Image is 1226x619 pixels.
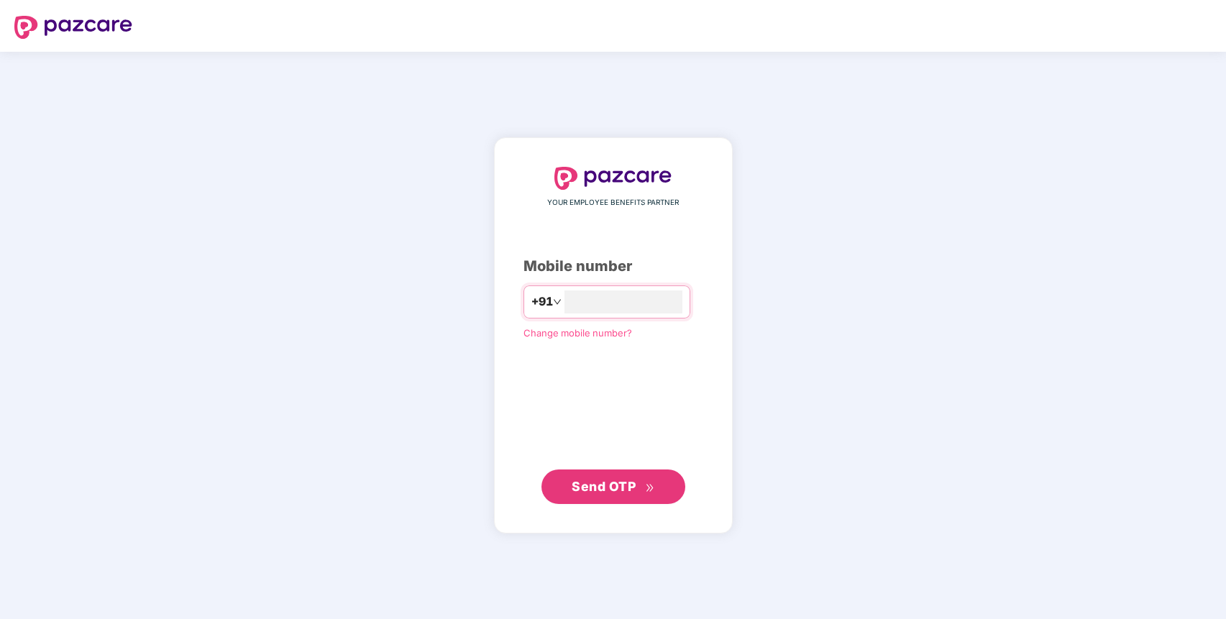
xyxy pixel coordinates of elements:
[541,469,685,504] button: Send OTPdouble-right
[554,167,672,190] img: logo
[523,255,703,278] div: Mobile number
[523,327,632,339] a: Change mobile number?
[572,479,636,494] span: Send OTP
[531,293,553,311] span: +91
[14,16,132,39] img: logo
[547,197,679,208] span: YOUR EMPLOYEE BENEFITS PARTNER
[645,483,654,492] span: double-right
[553,298,562,306] span: down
